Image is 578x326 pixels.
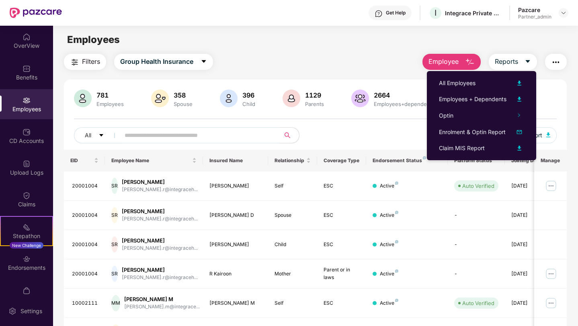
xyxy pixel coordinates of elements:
[351,90,369,107] img: svg+xml;base64,PHN2ZyB4bWxucz0iaHR0cDovL3d3dy53My5vcmcvMjAwMC9zdmciIHhtbG5zOnhsaW5rPSJodHRwOi8vd3...
[279,132,295,139] span: search
[241,91,257,99] div: 396
[545,267,558,280] img: manageButton
[111,178,118,194] div: SR
[439,95,506,104] div: Employees + Dependents
[209,212,262,219] div: [PERSON_NAME] D
[122,266,198,274] div: [PERSON_NAME]
[82,57,100,67] span: Filters
[74,90,92,107] img: svg+xml;base64,PHN2ZyB4bWxucz0iaHR0cDovL3d3dy53My5vcmcvMjAwMC9zdmciIHhtbG5zOnhsaW5rPSJodHRwOi8vd3...
[67,34,120,45] span: Employees
[203,150,269,171] th: Insured Name
[85,131,91,140] span: All
[518,14,551,20] div: Partner_admin
[514,94,524,104] img: svg+xml;base64,PHN2ZyB4bWxucz0iaHR0cDovL3d3dy53My5vcmcvMjAwMC9zdmciIHhtbG5zOnhsaW5rPSJodHRwOi8vd3...
[324,266,360,281] div: Parent or in laws
[95,91,125,99] div: 781
[517,113,521,117] span: right
[511,212,547,219] div: [DATE]
[111,295,120,311] div: MM
[435,8,437,18] span: I
[95,101,125,107] div: Employees
[465,57,475,67] img: svg+xml;base64,PHN2ZyB4bWxucz0iaHR0cDovL3d3dy53My5vcmcvMjAwMC9zdmciIHhtbG5zOnhsaW5rPSJodHRwOi8vd3...
[114,54,213,70] button: Group Health Insurancecaret-down
[462,299,494,307] div: Auto Verified
[373,157,441,164] div: Endorsement Status
[64,54,106,70] button: Filters
[98,132,104,139] span: caret-down
[380,212,398,219] div: Active
[489,54,537,70] button: Reportscaret-down
[70,157,92,164] span: EID
[448,230,505,259] td: -
[303,101,326,107] div: Parents
[23,255,31,263] img: svg+xml;base64,PHN2ZyBpZD0iRW5kb3JzZW1lbnRzIiB4bWxucz0iaHR0cDovL3d3dy53My5vcmcvMjAwMC9zdmciIHdpZH...
[395,269,398,273] img: svg+xml;base64,PHN2ZyB4bWxucz0iaHR0cDovL3d3dy53My5vcmcvMjAwMC9zdmciIHdpZHRoPSI4IiBoZWlnaHQ9IjgiIH...
[511,300,547,307] div: [DATE]
[448,259,505,289] td: -
[122,215,198,223] div: [PERSON_NAME].r@integraceh...
[10,242,43,249] div: New Challenge
[495,57,518,67] span: Reports
[560,10,567,16] img: svg+xml;base64,PHN2ZyBpZD0iRHJvcGRvd24tMzJ4MzIiIHhtbG5zPSJodHRwOi8vd3d3LnczLm9yZy8yMDAwL3N2ZyIgd2...
[72,300,98,307] div: 10002111
[122,178,198,186] div: [PERSON_NAME]
[72,241,98,249] div: 20001004
[23,33,31,41] img: svg+xml;base64,PHN2ZyBpZD0iSG9tZSIgeG1sbnM9Imh0dHA6Ly93d3cudzMub3JnLzIwMDAvc3ZnIiB3aWR0aD0iMjAiIG...
[209,300,262,307] div: [PERSON_NAME] M
[23,65,31,73] img: svg+xml;base64,PHN2ZyBpZD0iQmVuZWZpdHMiIHhtbG5zPSJodHRwOi8vd3d3LnczLm9yZy8yMDAwL3N2ZyIgd2lkdGg9Ij...
[275,212,311,219] div: Spouse
[324,241,360,249] div: ESC
[10,8,62,18] img: New Pazcare Logo
[209,270,262,278] div: R Kairoon
[23,192,31,200] img: svg+xml;base64,PHN2ZyBpZD0iQ2xhaW0iIHhtbG5zPSJodHRwOi8vd3d3LnczLm9yZy8yMDAwL3N2ZyIgd2lkdGg9IjIwIi...
[303,91,326,99] div: 1129
[439,144,485,153] div: Claim MIS Report
[111,236,118,253] div: SR
[511,270,547,278] div: [DATE]
[120,57,193,67] span: Group Health Insurance
[380,241,398,249] div: Active
[279,127,299,143] button: search
[422,54,481,70] button: Employee
[514,127,524,137] img: svg+xml;base64,PHN2ZyB4bWxucz0iaHR0cDovL3d3dy53My5vcmcvMjAwMC9zdmciIHhtbG5zOnhsaW5rPSJodHRwOi8vd3...
[439,128,506,137] div: Enrolment & Optin Report
[372,101,436,107] div: Employees+dependents
[122,244,198,252] div: [PERSON_NAME].r@integraceh...
[241,101,257,107] div: Child
[372,91,436,99] div: 2664
[64,150,105,171] th: EID
[72,270,98,278] div: 20001004
[122,186,198,194] div: [PERSON_NAME].r@integraceh...
[545,179,558,192] img: manageButton
[111,157,191,164] span: Employee Name
[111,266,118,282] div: SR
[395,211,398,214] img: svg+xml;base64,PHN2ZyB4bWxucz0iaHR0cDovL3d3dy53My5vcmcvMjAwMC9zdmciIHdpZHRoPSI4IiBoZWlnaHQ9IjgiIH...
[511,182,547,190] div: [DATE]
[525,58,531,65] span: caret-down
[105,150,203,171] th: Employee Name
[72,212,98,219] div: 20001004
[122,274,198,281] div: [PERSON_NAME].r@integraceh...
[395,299,398,302] img: svg+xml;base64,PHN2ZyB4bWxucz0iaHR0cDovL3d3dy53My5vcmcvMjAwMC9zdmciIHdpZHRoPSI4IiBoZWlnaHQ9IjgiIH...
[380,270,398,278] div: Active
[514,143,524,153] img: svg+xml;base64,PHN2ZyB4bWxucz0iaHR0cDovL3d3dy53My5vcmcvMjAwMC9zdmciIHhtbG5zOnhsaW5rPSJodHRwOi8vd3...
[324,182,360,190] div: ESC
[201,58,207,65] span: caret-down
[124,303,200,311] div: [PERSON_NAME].m@integrace...
[380,182,398,190] div: Active
[111,207,118,223] div: SR
[423,156,426,159] img: svg+xml;base64,PHN2ZyB4bWxucz0iaHR0cDovL3d3dy53My5vcmcvMjAwMC9zdmciIHdpZHRoPSI4IiBoZWlnaHQ9IjgiIH...
[172,101,194,107] div: Spouse
[380,300,398,307] div: Active
[172,91,194,99] div: 358
[23,96,31,104] img: svg+xml;base64,PHN2ZyBpZD0iRW1wbG95ZWVzIiB4bWxucz0iaHR0cDovL3d3dy53My5vcmcvMjAwMC9zdmciIHdpZHRoPS...
[514,78,524,88] img: svg+xml;base64,PHN2ZyB4bWxucz0iaHR0cDovL3d3dy53My5vcmcvMjAwMC9zdmciIHhtbG5zOnhsaW5rPSJodHRwOi8vd3...
[439,112,453,119] span: Optin
[275,270,311,278] div: Mother
[23,287,31,295] img: svg+xml;base64,PHN2ZyBpZD0iTXlfT3JkZXJzIiBkYXRhLW5hbWU9Ik15IE9yZGVycyIgeG1sbnM9Imh0dHA6Ly93d3cudz...
[375,10,383,18] img: svg+xml;base64,PHN2ZyBpZD0iSGVscC0zMngzMiIgeG1sbnM9Imh0dHA6Ly93d3cudzMub3JnLzIwMDAvc3ZnIiB3aWR0aD...
[462,182,494,190] div: Auto Verified
[428,57,459,67] span: Employee
[551,57,561,67] img: svg+xml;base64,PHN2ZyB4bWxucz0iaHR0cDovL3d3dy53My5vcmcvMjAwMC9zdmciIHdpZHRoPSIyNCIgaGVpZ2h0PSIyNC...
[18,307,45,315] div: Settings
